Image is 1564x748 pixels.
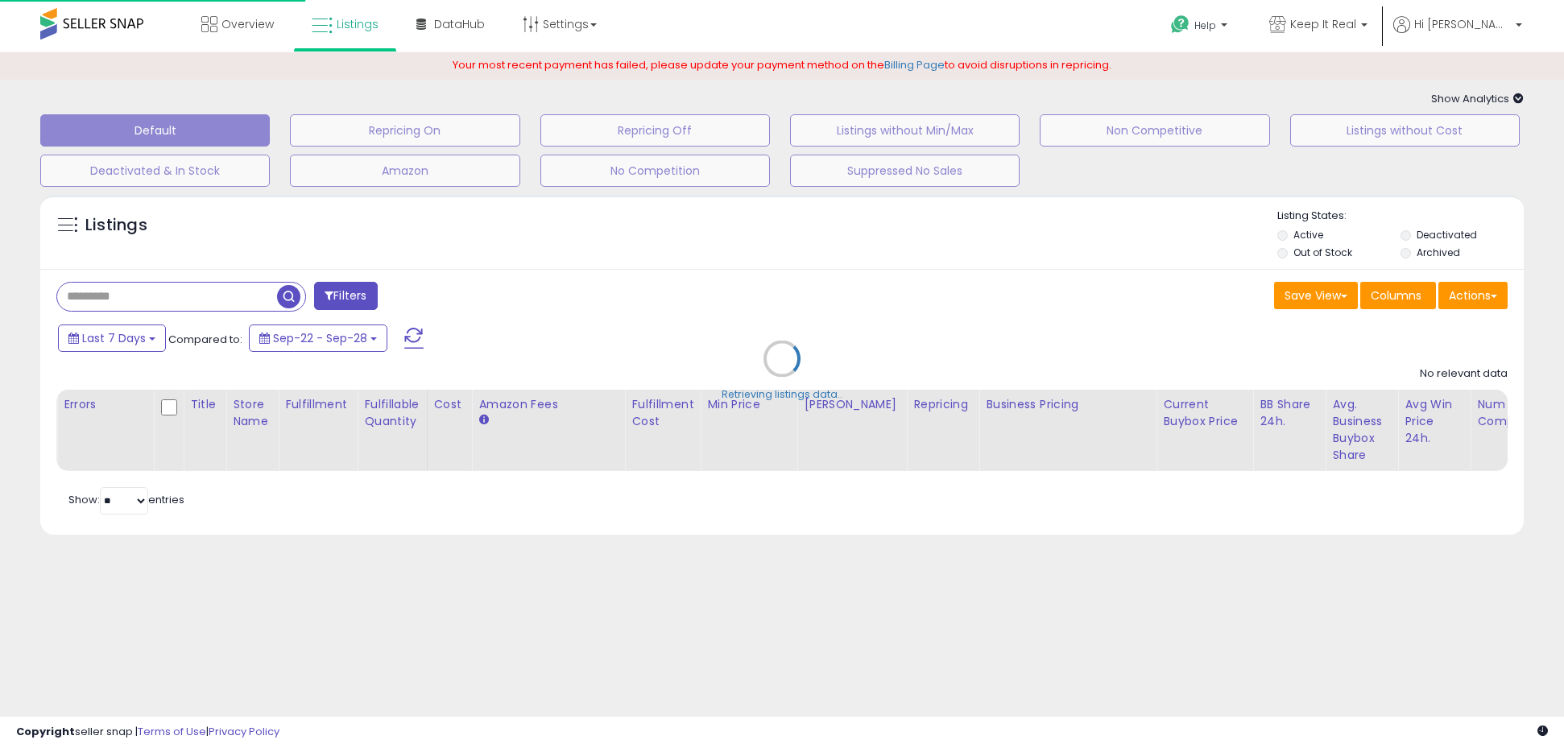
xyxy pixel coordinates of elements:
button: Amazon [290,155,519,187]
span: Help [1194,19,1216,32]
div: Retrieving listings data.. [722,386,842,401]
button: Default [40,114,270,147]
span: Overview [221,16,274,32]
button: Repricing On [290,114,519,147]
span: DataHub [434,16,485,32]
a: Help [1158,2,1243,52]
span: Hi [PERSON_NAME] [1414,16,1511,32]
button: Listings without Cost [1290,114,1520,147]
span: Your most recent payment has failed, please update your payment method on the to avoid disruption... [453,57,1111,72]
button: Listings without Min/Max [790,114,1020,147]
button: Repricing Off [540,114,770,147]
span: Keep It Real [1290,16,1356,32]
span: Show Analytics [1431,91,1524,106]
a: Billing Page [884,57,945,72]
button: Suppressed No Sales [790,155,1020,187]
button: No Competition [540,155,770,187]
button: Deactivated & In Stock [40,155,270,187]
span: Listings [337,16,379,32]
a: Hi [PERSON_NAME] [1393,16,1522,52]
i: Get Help [1170,14,1190,35]
button: Non Competitive [1040,114,1269,147]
